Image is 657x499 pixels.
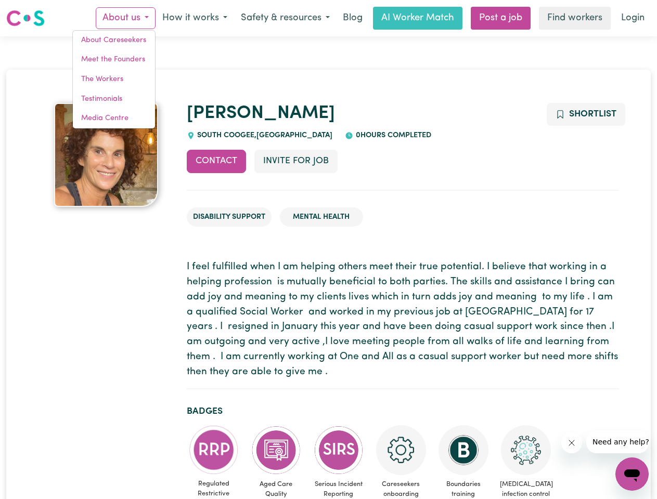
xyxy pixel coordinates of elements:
[187,406,619,417] h2: Badges
[569,110,616,119] span: Shortlist
[439,425,488,475] img: CS Academy: Boundaries in care and support work course completed
[561,432,582,453] iframe: Close message
[195,132,333,139] span: SOUTH COOGEE , [GEOGRAPHIC_DATA]
[73,70,155,89] a: The Workers
[314,425,364,475] img: CS Academy: Serious Incident Reporting Scheme course completed
[189,425,239,475] img: CS Academy: Regulated Restrictive Practices course completed
[234,7,337,29] button: Safety & resources
[187,104,335,123] a: [PERSON_NAME]
[73,109,155,128] a: Media Centre
[280,207,363,227] li: Mental Health
[337,7,369,30] a: Blog
[547,103,625,126] button: Add to shortlist
[96,7,156,29] button: About us
[6,7,63,16] span: Need any help?
[373,7,462,30] a: AI Worker Match
[187,207,272,227] li: Disability Support
[376,425,426,475] img: CS Academy: Careseekers Onboarding course completed
[187,150,246,173] button: Contact
[72,30,156,129] div: About us
[6,6,45,30] a: Careseekers logo
[73,50,155,70] a: Meet the Founders
[156,7,234,29] button: How it works
[353,132,431,139] span: 0 hours completed
[539,7,611,30] a: Find workers
[38,103,174,207] a: Belinda's profile picture'
[586,430,649,453] iframe: Message from company
[54,103,158,207] img: Belinda
[187,260,619,379] p: I feel fulfilled when I am helping others meet their true potential. I believe that working in a ...
[251,425,301,475] img: CS Academy: Aged Care Quality Standards & Code of Conduct course completed
[501,425,551,475] img: CS Academy: COVID-19 Infection Control Training course completed
[615,457,649,491] iframe: Button to launch messaging window
[471,7,531,30] a: Post a job
[254,150,338,173] button: Invite for Job
[615,7,651,30] a: Login
[73,31,155,50] a: About Careseekers
[73,89,155,109] a: Testimonials
[6,9,45,28] img: Careseekers logo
